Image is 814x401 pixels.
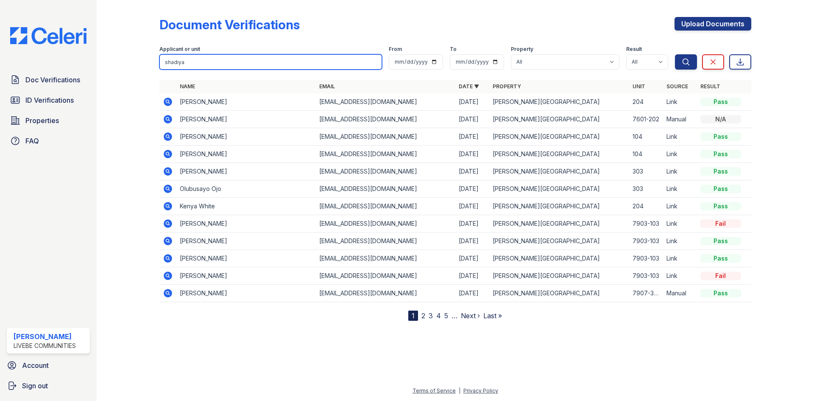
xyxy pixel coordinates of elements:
[316,285,455,302] td: [EMAIL_ADDRESS][DOMAIN_NAME]
[176,163,316,180] td: [PERSON_NAME]
[316,233,455,250] td: [EMAIL_ADDRESS][DOMAIN_NAME]
[629,146,663,163] td: 104
[675,17,751,31] a: Upload Documents
[408,311,418,321] div: 1
[429,311,433,320] a: 3
[700,202,741,210] div: Pass
[489,233,629,250] td: [PERSON_NAME][GEOGRAPHIC_DATA]
[3,27,93,44] img: CE_Logo_Blue-a8612792a0a2168367f1c8372b55b34899dd931a85d93a1a3d3e32e68fde9ad4.png
[176,215,316,233] td: [PERSON_NAME]
[3,377,93,394] a: Sign out
[389,46,402,53] label: From
[22,360,49,370] span: Account
[316,93,455,111] td: [EMAIL_ADDRESS][DOMAIN_NAME]
[700,132,741,141] div: Pass
[316,163,455,180] td: [EMAIL_ADDRESS][DOMAIN_NAME]
[700,167,741,176] div: Pass
[489,267,629,285] td: [PERSON_NAME][GEOGRAPHIC_DATA]
[700,219,741,228] div: Fail
[629,111,663,128] td: 7601-202
[316,250,455,267] td: [EMAIL_ADDRESS][DOMAIN_NAME]
[176,146,316,163] td: [PERSON_NAME]
[666,83,688,90] a: Source
[459,83,479,90] a: Date ▼
[25,95,74,105] span: ID Verifications
[700,237,741,245] div: Pass
[176,267,316,285] td: [PERSON_NAME]
[700,150,741,158] div: Pass
[436,311,441,320] a: 4
[629,198,663,215] td: 204
[159,54,382,70] input: Search by name, email, or unit number
[455,198,489,215] td: [DATE]
[700,272,741,280] div: Fail
[629,93,663,111] td: 204
[22,381,48,391] span: Sign out
[455,111,489,128] td: [DATE]
[455,93,489,111] td: [DATE]
[3,357,93,374] a: Account
[176,180,316,198] td: Olubusayo Ojo
[629,180,663,198] td: 303
[455,250,489,267] td: [DATE]
[455,233,489,250] td: [DATE]
[700,185,741,193] div: Pass
[159,46,200,53] label: Applicant or unit
[663,285,697,302] td: Manual
[700,98,741,106] div: Pass
[700,289,741,297] div: Pass
[455,163,489,180] td: [DATE]
[629,128,663,146] td: 104
[316,267,455,285] td: [EMAIL_ADDRESS][DOMAIN_NAME]
[316,198,455,215] td: [EMAIL_ADDRESS][DOMAIN_NAME]
[25,136,39,146] span: FAQ
[176,233,316,250] td: [PERSON_NAME]
[413,387,456,394] a: Terms of Service
[633,83,645,90] a: Unit
[7,71,90,88] a: Doc Verifications
[489,128,629,146] td: [PERSON_NAME][GEOGRAPHIC_DATA]
[489,250,629,267] td: [PERSON_NAME][GEOGRAPHIC_DATA]
[176,111,316,128] td: [PERSON_NAME]
[176,285,316,302] td: [PERSON_NAME]
[489,111,629,128] td: [PERSON_NAME][GEOGRAPHIC_DATA]
[663,111,697,128] td: Manual
[455,285,489,302] td: [DATE]
[489,285,629,302] td: [PERSON_NAME][GEOGRAPHIC_DATA]
[176,128,316,146] td: [PERSON_NAME]
[316,128,455,146] td: [EMAIL_ADDRESS][DOMAIN_NAME]
[629,267,663,285] td: 7903-103
[316,215,455,233] td: [EMAIL_ADDRESS][DOMAIN_NAME]
[629,285,663,302] td: 7907-302
[444,311,448,320] a: 5
[7,92,90,109] a: ID Verifications
[455,128,489,146] td: [DATE]
[421,311,425,320] a: 2
[316,146,455,163] td: [EMAIL_ADDRESS][DOMAIN_NAME]
[489,180,629,198] td: [PERSON_NAME][GEOGRAPHIC_DATA]
[629,163,663,180] td: 303
[629,250,663,267] td: 7903-103
[455,267,489,285] td: [DATE]
[663,93,697,111] td: Link
[663,215,697,233] td: Link
[489,93,629,111] td: [PERSON_NAME][GEOGRAPHIC_DATA]
[626,46,642,53] label: Result
[461,311,480,320] a: Next ›
[663,250,697,267] td: Link
[14,331,76,342] div: [PERSON_NAME]
[319,83,335,90] a: Email
[663,128,697,146] td: Link
[316,111,455,128] td: [EMAIL_ADDRESS][DOMAIN_NAME]
[180,83,195,90] a: Name
[455,180,489,198] td: [DATE]
[663,163,697,180] td: Link
[493,83,521,90] a: Property
[629,215,663,233] td: 7903-103
[483,311,502,320] a: Last »
[455,215,489,233] td: [DATE]
[700,115,741,123] div: N/A
[7,112,90,129] a: Properties
[700,254,741,263] div: Pass
[176,93,316,111] td: [PERSON_NAME]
